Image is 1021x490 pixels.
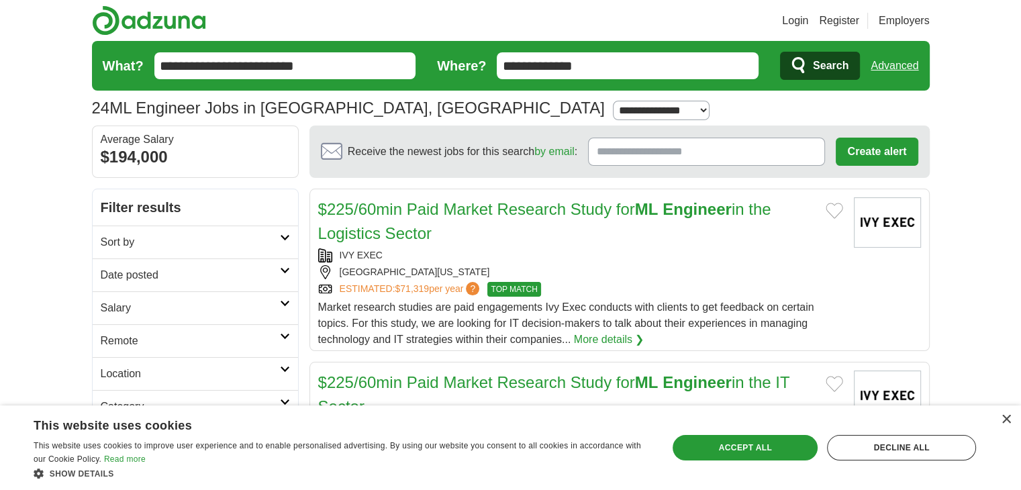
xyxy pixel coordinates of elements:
h2: Remote [101,333,280,349]
label: Where? [437,56,486,76]
button: Create alert [836,138,918,166]
span: Receive the newest jobs for this search : [348,144,577,160]
a: $225/60min Paid Market Research Study forML Engineerin the Logistics Sector [318,200,771,242]
label: What? [103,56,144,76]
div: Decline all [827,435,976,460]
a: Read more, opens a new window [104,454,146,464]
a: More details ❯ [574,332,644,348]
span: ? [466,282,479,295]
button: Add to favorite jobs [826,376,843,392]
span: This website uses cookies to improve user experience and to enable personalised advertising. By u... [34,441,641,464]
a: Remote [93,324,298,357]
a: Date posted [93,258,298,291]
h2: Salary [101,300,280,316]
a: Salary [93,291,298,324]
a: Advanced [871,52,918,79]
img: Ivy Exec logo [854,197,921,248]
h2: Date posted [101,267,280,283]
div: Accept all [673,435,818,460]
strong: Engineer [663,200,732,218]
strong: ML [635,200,659,218]
img: Ivy Exec logo [854,371,921,421]
a: by email [534,146,575,157]
div: Close [1001,415,1011,425]
h2: Filter results [93,189,298,226]
h2: Location [101,366,280,382]
strong: ML [635,373,659,391]
div: $194,000 [101,145,290,169]
button: Search [780,52,860,80]
a: $225/60min Paid Market Research Study forML Engineerin the IT Sector [318,373,790,415]
span: TOP MATCH [487,282,540,297]
div: [GEOGRAPHIC_DATA][US_STATE] [318,265,843,279]
a: Employers [879,13,930,29]
a: Location [93,357,298,390]
a: ESTIMATED:$71,319per year? [340,282,483,297]
strong: Engineer [663,373,732,391]
span: Search [813,52,848,79]
a: IVY EXEC [340,250,383,260]
span: $71,319 [395,283,429,294]
span: Show details [50,469,114,479]
div: Average Salary [101,134,290,145]
button: Add to favorite jobs [826,203,843,219]
h2: Category [101,399,280,415]
div: This website uses cookies [34,413,616,434]
h1: ML Engineer Jobs in [GEOGRAPHIC_DATA], [GEOGRAPHIC_DATA] [92,99,605,117]
a: Sort by [93,226,298,258]
img: Adzuna logo [92,5,206,36]
span: 24 [92,96,110,120]
span: Market research studies are paid engagements Ivy Exec conducts with clients to get feedback on ce... [318,301,814,345]
a: Login [782,13,808,29]
a: Register [819,13,859,29]
h2: Sort by [101,234,280,250]
div: Show details [34,467,649,480]
a: Category [93,390,298,423]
